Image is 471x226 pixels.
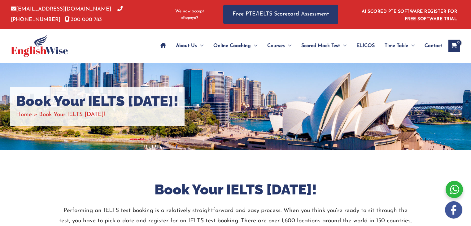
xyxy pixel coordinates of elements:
[65,17,102,22] a: 1300 000 783
[285,35,291,57] span: Menu Toggle
[267,35,285,57] span: Courses
[197,35,203,57] span: Menu Toggle
[223,5,338,24] a: Free PTE/IELTS Scorecard Assessment
[340,35,347,57] span: Menu Toggle
[385,35,408,57] span: Time Table
[448,40,460,52] a: View Shopping Cart, empty
[213,35,251,57] span: Online Coaching
[445,201,462,219] img: white-facebook.png
[11,7,111,12] a: [EMAIL_ADDRESS][DOMAIN_NAME]
[358,4,460,24] aside: Header Widget 1
[425,35,442,57] span: Contact
[11,7,123,22] a: [PHONE_NUMBER]
[251,35,257,57] span: Menu Toggle
[171,35,208,57] a: About UsMenu Toggle
[208,35,262,57] a: Online CoachingMenu Toggle
[262,35,296,57] a: CoursesMenu Toggle
[181,16,198,20] img: Afterpay-Logo
[16,93,178,110] h1: Book Your IELTS [DATE]!
[362,9,457,21] a: AI SCORED PTE SOFTWARE REGISTER FOR FREE SOFTWARE TRIAL
[408,35,415,57] span: Menu Toggle
[155,35,442,57] nav: Site Navigation: Main Menu
[16,110,178,120] nav: Breadcrumbs
[296,35,351,57] a: Scored Mock TestMenu Toggle
[420,35,442,57] a: Contact
[16,112,32,118] a: Home
[301,35,340,57] span: Scored Mock Test
[356,35,375,57] span: ELICOS
[176,35,197,57] span: About Us
[59,181,412,199] h2: Book Your IELTS [DATE]!
[380,35,420,57] a: Time TableMenu Toggle
[351,35,380,57] a: ELICOS
[39,112,105,118] span: Book Your IELTS [DATE]!
[175,8,204,15] span: We now accept
[11,35,68,57] img: cropped-ew-logo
